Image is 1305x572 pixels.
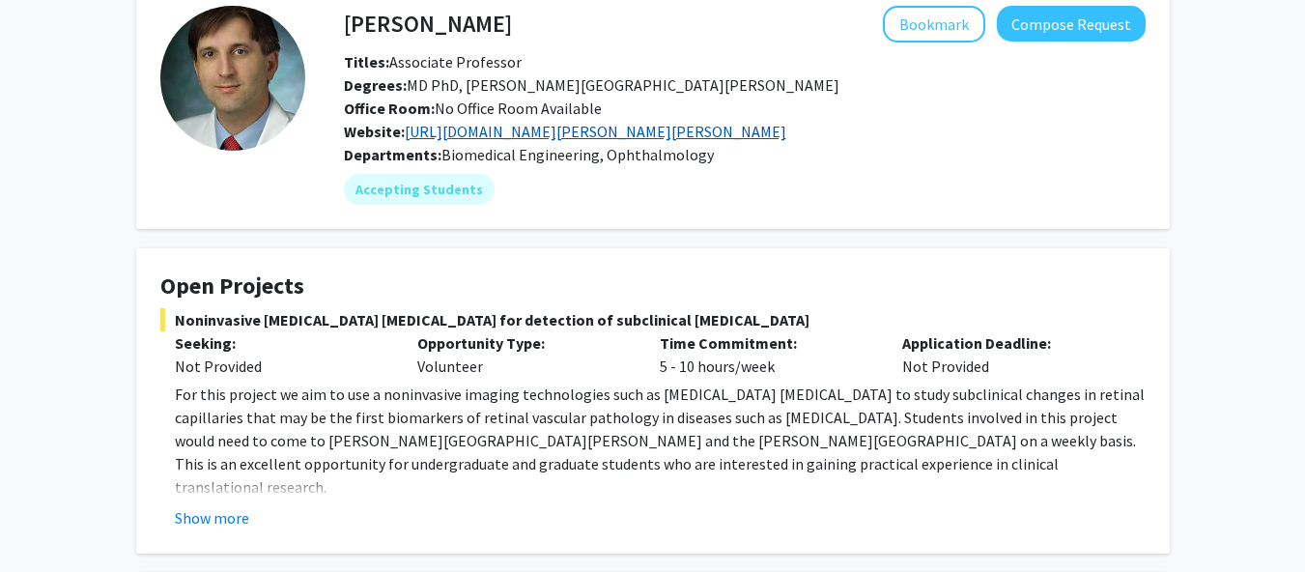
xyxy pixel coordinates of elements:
b: Office Room: [344,99,435,118]
h4: [PERSON_NAME] [344,6,512,42]
p: Seeking: [175,331,388,355]
iframe: Chat [14,485,82,558]
b: Titles: [344,52,389,71]
button: Compose Request to Amir Kashani [997,6,1146,42]
p: Time Commitment: [660,331,873,355]
p: Opportunity Type: [417,331,631,355]
img: Profile Picture [160,6,305,151]
mat-chip: Accepting Students [344,174,495,205]
div: 5 - 10 hours/week [645,331,888,378]
button: Show more [175,506,249,529]
p: Application Deadline: [902,331,1116,355]
span: Associate Professor [344,52,522,71]
span: MD PhD, [PERSON_NAME][GEOGRAPHIC_DATA][PERSON_NAME] [344,75,839,95]
a: Opens in a new tab [405,122,786,141]
button: Add Amir Kashani to Bookmarks [883,6,985,43]
div: Not Provided [175,355,388,378]
span: Biomedical Engineering, Ophthalmology [441,145,714,164]
span: No Office Room Available [344,99,602,118]
p: For this project we aim to use a noninvasive imaging technologies such as [MEDICAL_DATA] [MEDICAL... [175,383,1146,499]
span: Noninvasive [MEDICAL_DATA] [MEDICAL_DATA] for detection of subclinical [MEDICAL_DATA] [160,308,1146,331]
div: Not Provided [888,331,1130,378]
b: Degrees: [344,75,407,95]
h4: Open Projects [160,272,1146,300]
b: Website: [344,122,405,141]
b: Departments: [344,145,441,164]
div: Volunteer [403,331,645,378]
